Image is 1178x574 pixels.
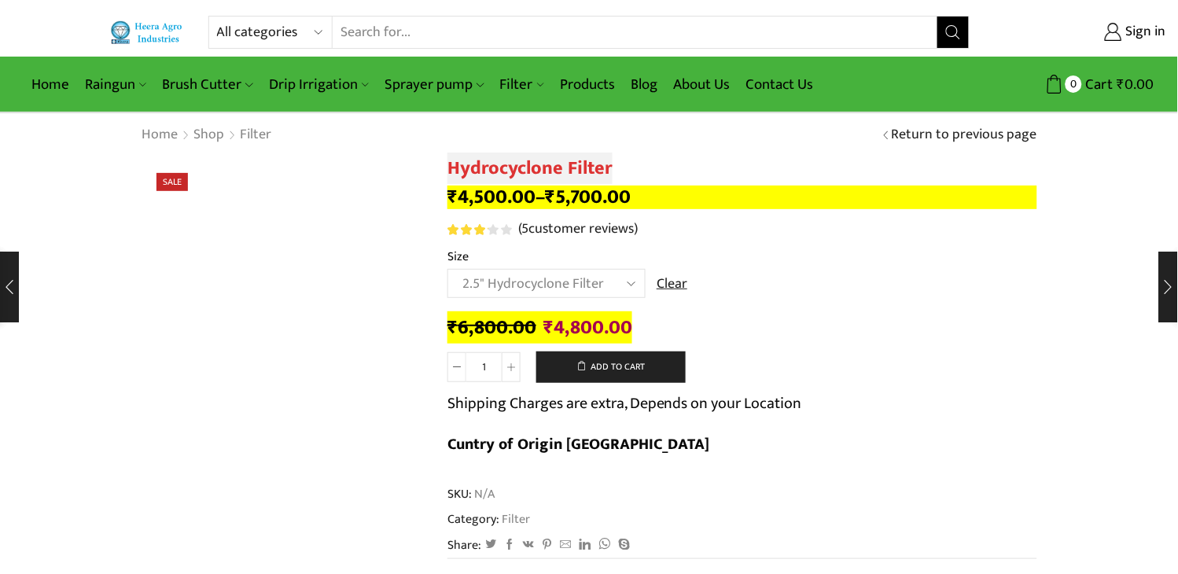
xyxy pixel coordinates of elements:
span: ₹ [543,311,554,344]
a: Return to previous page [892,125,1037,145]
button: Add to cart [536,351,686,383]
p: Shipping Charges are extra, Depends on your Location [447,391,802,416]
a: (5customer reviews) [518,219,638,240]
span: ₹ [447,311,458,344]
bdi: 4,800.00 [543,311,632,344]
input: Product quantity [466,352,502,382]
div: Rated 3.20 out of 5 [447,224,511,235]
a: Home [24,66,77,103]
input: Search for... [333,17,937,48]
button: Search button [937,17,969,48]
span: 5 [447,224,514,235]
bdi: 0.00 [1117,72,1154,97]
bdi: 5,700.00 [545,181,631,213]
a: Filter [492,66,552,103]
span: Share: [447,536,481,554]
span: Cart [1082,74,1114,95]
span: Rated out of 5 based on customer ratings [447,224,488,235]
a: Drip Irrigation [261,66,377,103]
span: ₹ [447,181,458,213]
a: Clear options [657,274,687,295]
span: N/A [472,485,495,503]
span: 0 [1066,75,1082,92]
a: About Us [665,66,738,103]
a: Sprayer pump [377,66,491,103]
span: Sign in [1122,22,1166,42]
nav: Breadcrumb [141,125,272,145]
a: Contact Us [738,66,821,103]
a: Home [141,125,179,145]
b: Cuntry of Origin [GEOGRAPHIC_DATA] [447,431,710,458]
label: Size [447,248,469,266]
a: Sign in [993,18,1166,46]
span: ₹ [1117,72,1125,97]
span: SKU: [447,485,1037,503]
a: Filter [239,125,272,145]
span: 5 [521,217,528,241]
bdi: 6,800.00 [447,311,536,344]
span: Sale [156,173,188,191]
bdi: 4,500.00 [447,181,536,213]
a: Filter [499,509,530,529]
a: Blog [623,66,665,103]
a: Products [552,66,623,103]
span: ₹ [545,181,555,213]
a: Raingun [77,66,154,103]
p: – [447,186,1037,209]
a: Shop [193,125,225,145]
span: Category: [447,510,530,528]
a: 0 Cart ₹0.00 [985,70,1154,99]
h1: Hydrocyclone Filter [447,157,1037,180]
a: Brush Cutter [154,66,260,103]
